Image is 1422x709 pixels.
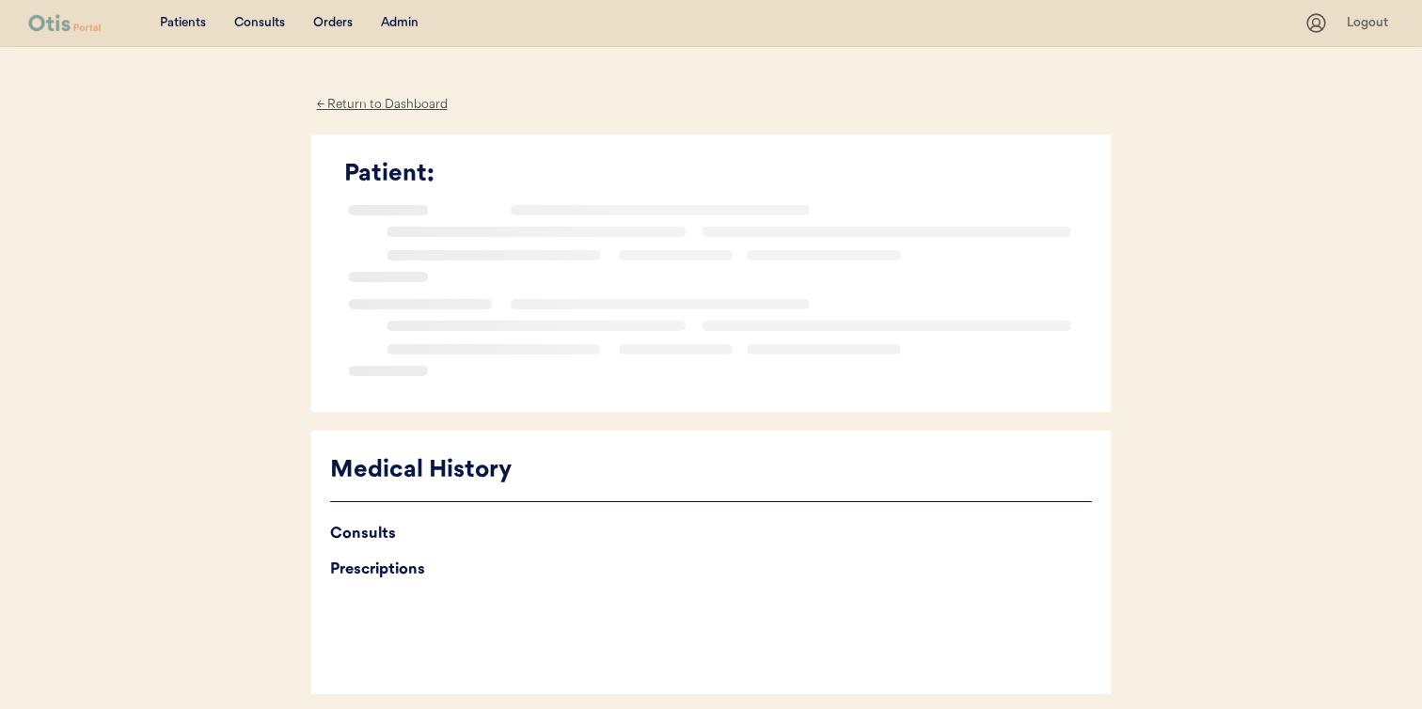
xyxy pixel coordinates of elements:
div: Patients [160,14,206,33]
div: Prescriptions [330,557,1092,583]
div: Orders [313,14,353,33]
div: Admin [381,14,419,33]
div: Consults [234,14,285,33]
div: Logout [1347,14,1394,33]
div: Patient: [344,157,1092,193]
div: Medical History [330,453,1092,489]
div: ← Return to Dashboard [311,94,452,116]
div: Consults [330,521,1092,547]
